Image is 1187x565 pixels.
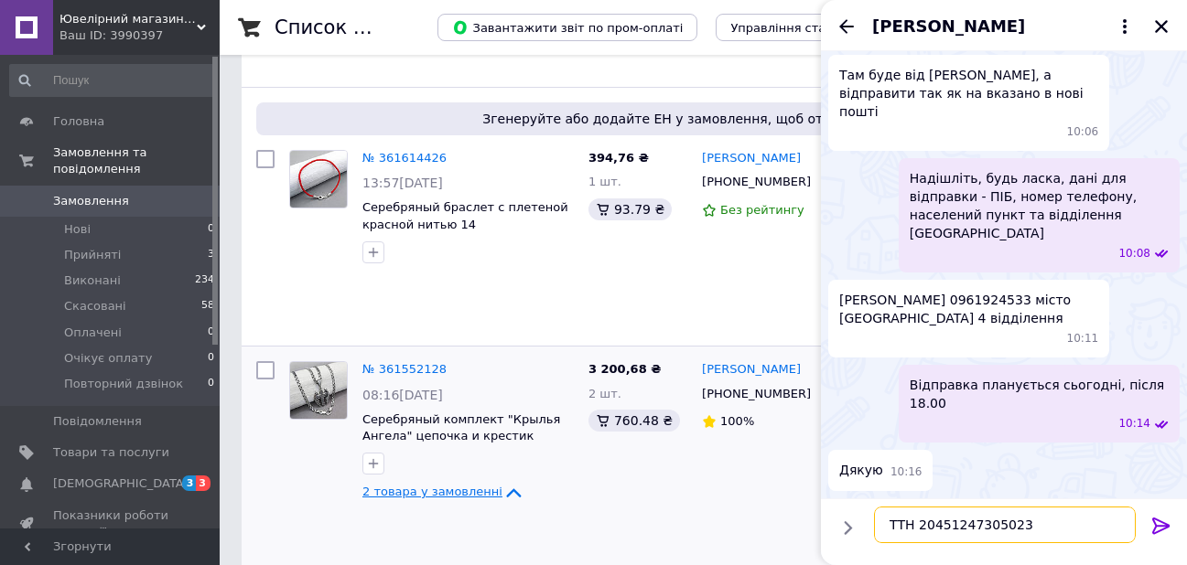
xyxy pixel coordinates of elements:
[64,350,152,367] span: Очікує оплату
[289,150,348,208] a: Фото товару
[836,16,858,37] button: Назад
[53,144,220,177] span: Замовлення та повідомлення
[1150,16,1172,37] button: Закрити
[208,325,214,341] span: 0
[290,151,347,208] img: Фото товару
[836,516,859,539] button: Показати кнопки
[53,444,169,461] span: Товари та послуги
[890,464,923,480] span: 10:16 12.09.2025
[59,11,197,27] span: Ювелірний магазин AVA
[872,15,1025,38] span: [PERSON_NAME]
[53,507,169,540] span: Показники роботи компанії
[362,412,560,443] a: Серебряный комплект "Крылья Ангела" цепочка и крестик
[53,475,189,492] span: [DEMOGRAPHIC_DATA]
[698,382,815,406] div: [PHONE_NUMBER]
[362,388,443,402] span: 08:16[DATE]
[588,410,680,432] div: 760.48 ₴
[9,64,216,97] input: Пошук
[588,198,672,220] div: 93.79 ₴
[59,27,220,44] div: Ваш ID: 3990397
[839,66,1098,121] span: Там буде від [PERSON_NAME], а відправити так як на вказано в нові пошті
[53,113,104,130] span: Головна
[275,16,460,38] h1: Список замовлень
[195,272,214,289] span: 234
[362,485,502,499] span: 2 товара у замовленні
[588,175,621,188] span: 1 шт.
[208,376,214,392] span: 0
[588,362,661,376] span: 3 200,68 ₴
[182,475,197,491] span: 3
[290,362,347,419] img: Фото товару
[53,413,142,430] span: Повідомлення
[1118,246,1150,261] span: 10:08 12.09.2025
[716,14,885,41] button: Управління статусами
[588,151,649,165] span: 394,76 ₴
[201,298,214,314] span: 58
[452,19,683,36] span: Завантажити звіт по пром-оплаті
[839,291,1098,327] span: [PERSON_NAME] 0961924533 місто [GEOGRAPHIC_DATA] 4 відділення
[64,272,121,289] span: Виконані
[839,461,883,480] span: Дякую
[698,170,815,194] div: [PHONE_NUMBER]
[53,193,129,209] span: Замовлення
[208,247,214,263] span: 3
[702,150,801,167] a: [PERSON_NAME]
[64,376,183,392] span: Повторний дзвінок
[588,387,621,400] span: 2 шт.
[720,203,804,217] span: Без рейтингу
[362,176,443,190] span: 13:57[DATE]
[874,506,1136,543] textarea: ТТН 20451247305023
[264,110,1143,128] span: Згенеруйте або додайте ЕН у замовлення, щоб отримати оплату
[64,221,91,238] span: Нові
[910,169,1169,242] span: Надішліть, будь ласка, дані для відправки - ПІБ, номер телефону, населений пункт та відділення [G...
[64,325,122,341] span: Оплачені
[730,21,870,35] span: Управління статусами
[208,221,214,238] span: 0
[196,475,210,491] span: 3
[1067,331,1099,346] span: 10:11 12.09.2025
[362,485,524,498] a: 2 товара у замовленні
[362,151,447,165] a: № 361614426
[64,247,121,263] span: Прийняті
[1067,124,1099,140] span: 10:06 12.09.2025
[362,362,447,376] a: № 361552128
[720,414,754,428] span: 100%
[872,15,1136,38] button: [PERSON_NAME]
[362,200,568,231] a: Серебряный браслет с плетеной красной нитью 14
[289,361,348,420] a: Фото товару
[437,14,697,41] button: Завантажити звіт по пром-оплаті
[208,350,214,367] span: 0
[64,298,126,314] span: Скасовані
[1118,416,1150,432] span: 10:14 12.09.2025
[910,376,1169,412] span: Відправка планується сьогодні, після 18.00
[702,361,801,378] a: [PERSON_NAME]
